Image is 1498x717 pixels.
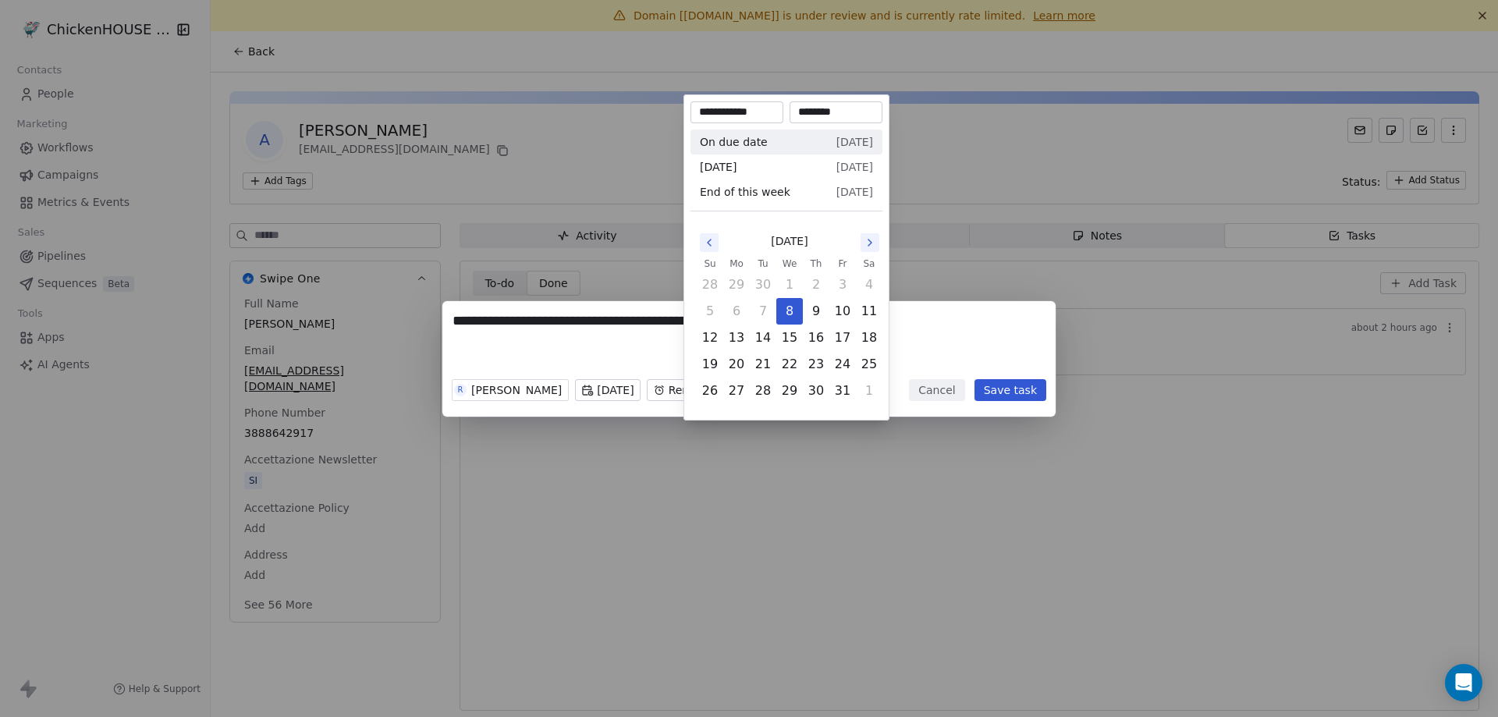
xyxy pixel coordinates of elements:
[857,325,882,350] button: Saturday, October 18th, 2025
[776,256,803,272] th: Wednesday
[836,184,873,200] span: [DATE]
[724,299,749,324] button: Monday, October 6th, 2025
[830,299,855,324] button: Friday, October 10th, 2025
[777,325,802,350] button: Wednesday, October 15th, 2025
[751,378,776,403] button: Tuesday, October 28th, 2025
[804,272,829,297] button: Thursday, October 2nd, 2025
[857,378,882,403] button: Saturday, November 1st, 2025
[804,378,829,403] button: Thursday, October 30th, 2025
[829,256,856,272] th: Friday
[836,159,873,175] span: [DATE]
[700,159,737,175] span: [DATE]
[856,256,882,272] th: Saturday
[857,272,882,297] button: Saturday, October 4th, 2025
[700,134,768,150] span: On due date
[777,378,802,403] button: Wednesday, October 29th, 2025
[857,352,882,377] button: Saturday, October 25th, 2025
[751,272,776,297] button: Tuesday, September 30th, 2025
[804,299,829,324] button: Thursday, October 9th, 2025
[861,233,879,252] button: Go to the Next Month
[771,233,808,250] span: [DATE]
[700,184,790,200] span: End of this week
[700,233,719,252] button: Go to the Previous Month
[777,299,802,324] button: Today, Wednesday, October 8th, 2025, selected
[803,256,829,272] th: Thursday
[723,256,750,272] th: Monday
[724,378,749,403] button: Monday, October 27th, 2025
[724,325,749,350] button: Monday, October 13th, 2025
[830,352,855,377] button: Friday, October 24th, 2025
[830,378,855,403] button: Friday, October 31st, 2025
[751,299,776,324] button: Tuesday, October 7th, 2025
[777,352,802,377] button: Wednesday, October 22nd, 2025
[698,272,722,297] button: Sunday, September 28th, 2025
[750,256,776,272] th: Tuesday
[697,256,882,404] table: October 2025
[836,134,873,150] span: [DATE]
[804,352,829,377] button: Thursday, October 23rd, 2025
[698,352,722,377] button: Sunday, October 19th, 2025
[830,325,855,350] button: Friday, October 17th, 2025
[751,325,776,350] button: Tuesday, October 14th, 2025
[697,256,723,272] th: Sunday
[698,325,722,350] button: Sunday, October 12th, 2025
[751,352,776,377] button: Tuesday, October 21st, 2025
[698,378,722,403] button: Sunday, October 26th, 2025
[830,272,855,297] button: Friday, October 3rd, 2025
[857,299,882,324] button: Saturday, October 11th, 2025
[777,272,802,297] button: Wednesday, October 1st, 2025
[804,325,829,350] button: Thursday, October 16th, 2025
[724,272,749,297] button: Monday, September 29th, 2025
[698,299,722,324] button: Sunday, October 5th, 2025
[724,352,749,377] button: Monday, October 20th, 2025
